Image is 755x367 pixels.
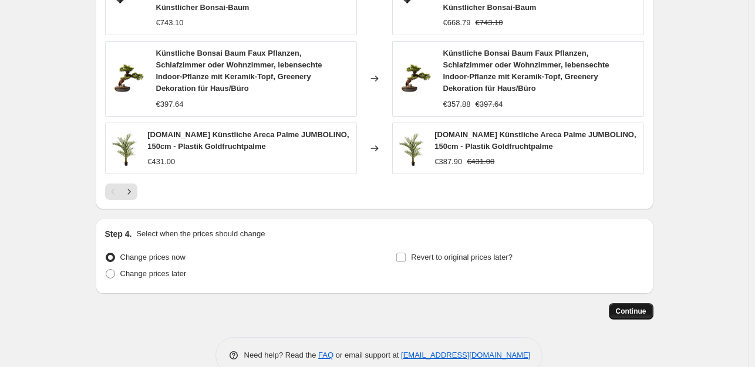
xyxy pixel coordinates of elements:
[476,17,503,29] strike: €743.10
[467,156,494,168] strike: €431.00
[399,131,426,166] img: 61IqBcx7vJL_80x.jpg
[616,307,646,316] span: Continue
[318,351,333,359] a: FAQ
[244,351,319,359] span: Need help? Read the
[156,98,184,110] div: €397.64
[434,156,462,168] div: €387.90
[112,61,147,96] img: 61MCtS-HlzL_80x.jpg
[333,351,401,359] span: or email support at
[120,269,187,278] span: Change prices later
[443,98,471,110] div: €357.88
[156,17,184,29] div: €743.10
[434,130,636,151] span: [DOMAIN_NAME] Künstliche Areca Palme JUMBOLINO, 150cm - Plastik Goldfruchtpalme
[476,98,503,110] strike: €397.64
[399,61,434,96] img: 61MCtS-HlzL_80x.jpg
[105,228,132,240] h2: Step 4.
[147,156,175,168] div: €431.00
[156,49,322,93] span: Künstliche Bonsai Baum Faux Pflanzen, Schlafzimmer oder Wohnzimmer, lebensechte Indoor-Pflanze mi...
[136,228,265,240] p: Select when the prices should change
[443,17,471,29] div: €668.79
[121,183,137,200] button: Next
[105,183,137,200] nav: Pagination
[147,130,349,151] span: [DOMAIN_NAME] Künstliche Areca Palme JUMBOLINO, 150cm - Plastik Goldfruchtpalme
[112,131,139,166] img: 61IqBcx7vJL_80x.jpg
[443,49,609,93] span: Künstliche Bonsai Baum Faux Pflanzen, Schlafzimmer oder Wohnzimmer, lebensechte Indoor-Pflanze mi...
[609,303,653,320] button: Continue
[401,351,530,359] a: [EMAIL_ADDRESS][DOMAIN_NAME]
[411,253,513,261] span: Revert to original prices later?
[120,253,186,261] span: Change prices now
